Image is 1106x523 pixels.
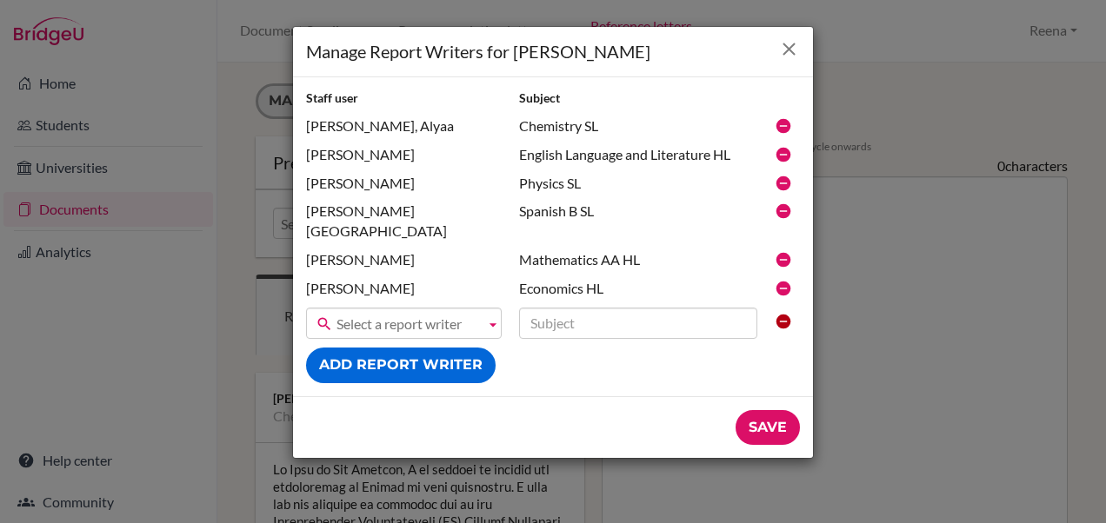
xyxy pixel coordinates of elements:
[297,145,510,165] div: [PERSON_NAME]
[775,251,792,268] i: Remove report writer
[736,410,800,446] input: Save
[510,116,766,136] div: Chemistry SL
[306,40,800,63] h1: Manage Report Writers for [PERSON_NAME]
[775,280,792,297] i: Remove report writer
[297,279,510,299] div: [PERSON_NAME]
[775,313,792,330] i: Clear report writer
[775,175,792,192] i: Remove report writer
[778,38,800,62] button: Close
[510,145,766,165] div: English Language and Literature HL
[297,202,510,242] div: [PERSON_NAME][GEOGRAPHIC_DATA]
[306,90,502,107] h2: Staff user
[519,90,757,107] h2: Subject
[510,250,766,270] div: Mathematics AA HL
[297,174,510,194] div: [PERSON_NAME]
[775,202,792,220] i: Remove report writer
[336,308,478,340] span: Select a report writer
[297,116,510,136] div: [PERSON_NAME], Alyaa
[510,174,766,194] div: Physics SL
[775,146,792,163] i: Remove report writer
[775,117,792,135] i: Remove report writer
[519,308,757,339] input: Subject
[510,279,766,299] div: Economics HL
[297,250,510,270] div: [PERSON_NAME]
[510,202,766,222] div: Spanish B SL
[306,348,496,383] button: Add report writer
